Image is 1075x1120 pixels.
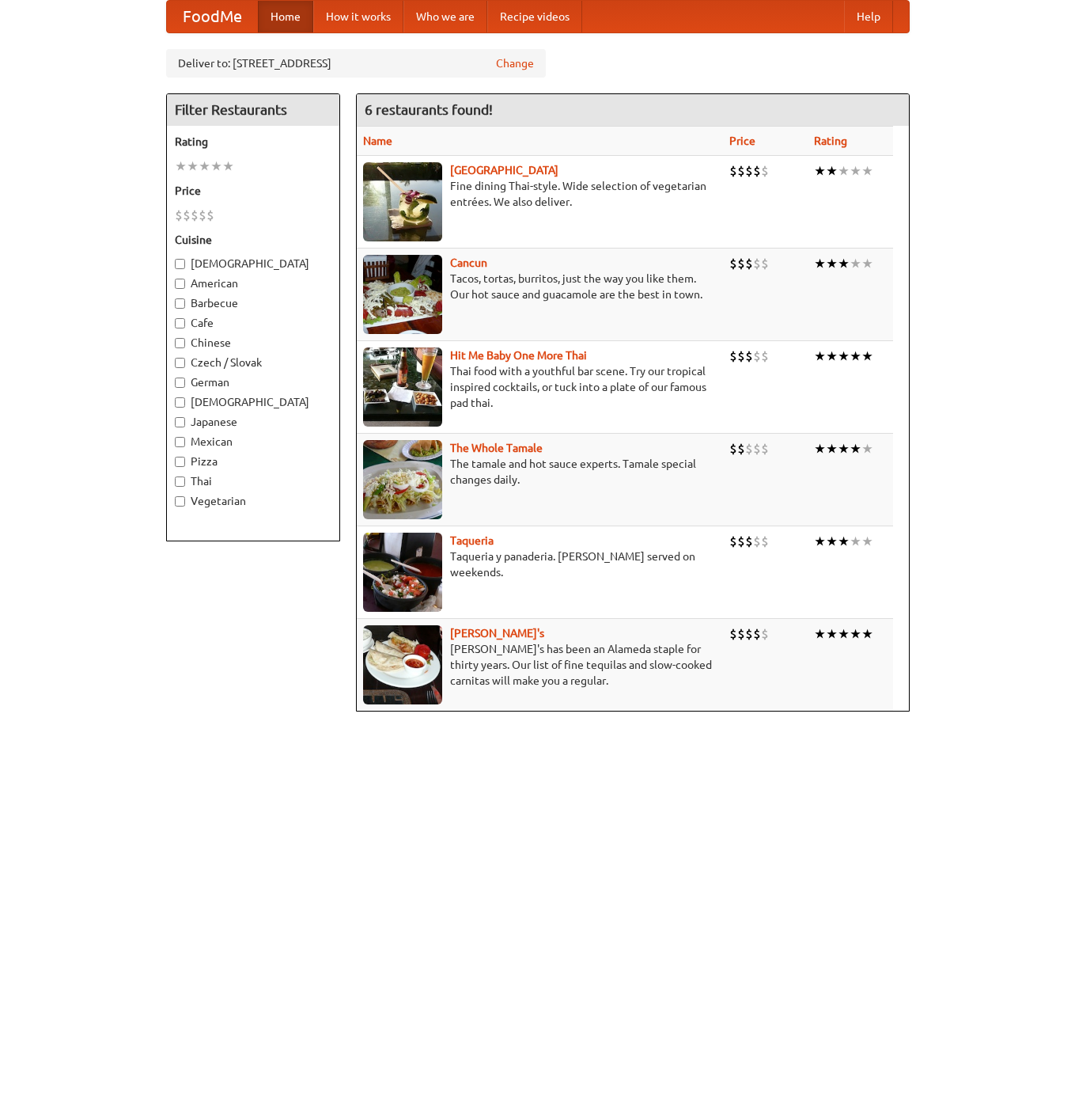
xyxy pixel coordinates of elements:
[844,1,893,32] a: Help
[861,625,873,643] li: ★
[175,476,185,487] input: Thai
[861,347,873,365] li: ★
[206,207,214,224] li: $
[729,533,737,550] li: $
[175,256,331,271] label: [DEMOGRAPHIC_DATA]
[826,347,838,365] li: ★
[363,641,717,689] p: [PERSON_NAME]'s has been an Alameda staple for thirty years. Our list of fine tequilas and slow-c...
[175,374,331,390] label: German
[175,295,331,311] label: Barbecue
[753,347,761,365] li: $
[363,255,442,334] img: cancun.jpg
[175,183,331,199] h5: Price
[175,315,331,331] label: Cafe
[745,533,753,550] li: $
[861,255,873,272] li: ★
[737,347,745,365] li: $
[814,625,826,643] li: ★
[850,440,861,457] li: ★
[363,178,717,210] p: Fine dining Thai-style. Wide selection of vegetarian entrées. We also deliver.
[175,397,185,408] input: [DEMOGRAPHIC_DATA]
[814,347,826,365] li: ★
[745,162,753,180] li: $
[753,162,761,180] li: $
[183,207,191,224] li: $
[496,55,534,71] a: Change
[175,496,185,507] input: Vegetarian
[363,135,392,147] a: Name
[814,533,826,550] li: ★
[826,625,838,643] li: ★
[450,349,587,362] a: Hit Me Baby One More Thai
[166,49,546,78] div: Deliver to: [STREET_ADDRESS]
[450,164,558,177] a: [GEOGRAPHIC_DATA]
[450,256,487,269] a: Cancun
[175,437,185,447] input: Mexican
[175,318,185,328] input: Cafe
[737,625,745,643] li: $
[838,440,850,457] li: ★
[175,279,185,289] input: American
[450,534,494,547] a: Taqueria
[838,625,850,643] li: ★
[167,1,258,32] a: FoodMe
[175,378,185,388] input: German
[175,298,185,309] input: Barbecue
[365,102,493,117] ng-pluralize: 6 restaurants found!
[258,1,313,32] a: Home
[175,417,185,427] input: Japanese
[826,162,838,180] li: ★
[175,232,331,248] h5: Cuisine
[745,347,753,365] li: $
[850,347,861,365] li: ★
[363,162,442,241] img: satay.jpg
[729,347,737,365] li: $
[210,158,222,175] li: ★
[313,1,403,32] a: How it works
[861,533,873,550] li: ★
[753,255,761,272] li: $
[363,271,717,302] p: Tacos, tortas, burritos, just the way you like them. Our hot sauce and guacamole are the best in ...
[745,440,753,457] li: $
[363,347,442,427] img: babythai.jpg
[753,440,761,457] li: $
[222,158,234,175] li: ★
[838,162,850,180] li: ★
[826,255,838,272] li: ★
[814,135,847,147] a: Rating
[175,473,331,489] label: Thai
[729,135,755,147] a: Price
[761,440,769,457] li: $
[363,533,442,612] img: taqueria.jpg
[761,255,769,272] li: $
[838,533,850,550] li: ★
[826,533,838,550] li: ★
[175,414,331,430] label: Japanese
[199,207,206,224] li: $
[729,255,737,272] li: $
[487,1,582,32] a: Recipe videos
[363,363,717,411] p: Thai food with a youthful bar scene. Try our tropical inspired cocktails, or tuck into a plate of...
[175,338,185,348] input: Chinese
[826,440,838,457] li: ★
[737,440,745,457] li: $
[737,255,745,272] li: $
[175,275,331,291] label: American
[450,627,544,640] a: [PERSON_NAME]'s
[850,255,861,272] li: ★
[861,440,873,457] li: ★
[191,207,199,224] li: $
[838,347,850,365] li: ★
[199,158,210,175] li: ★
[753,625,761,643] li: $
[175,394,331,410] label: [DEMOGRAPHIC_DATA]
[167,94,339,126] h4: Filter Restaurants
[737,162,745,180] li: $
[450,442,543,454] a: The Whole Tamale
[175,454,331,469] label: Pizza
[861,162,873,180] li: ★
[753,533,761,550] li: $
